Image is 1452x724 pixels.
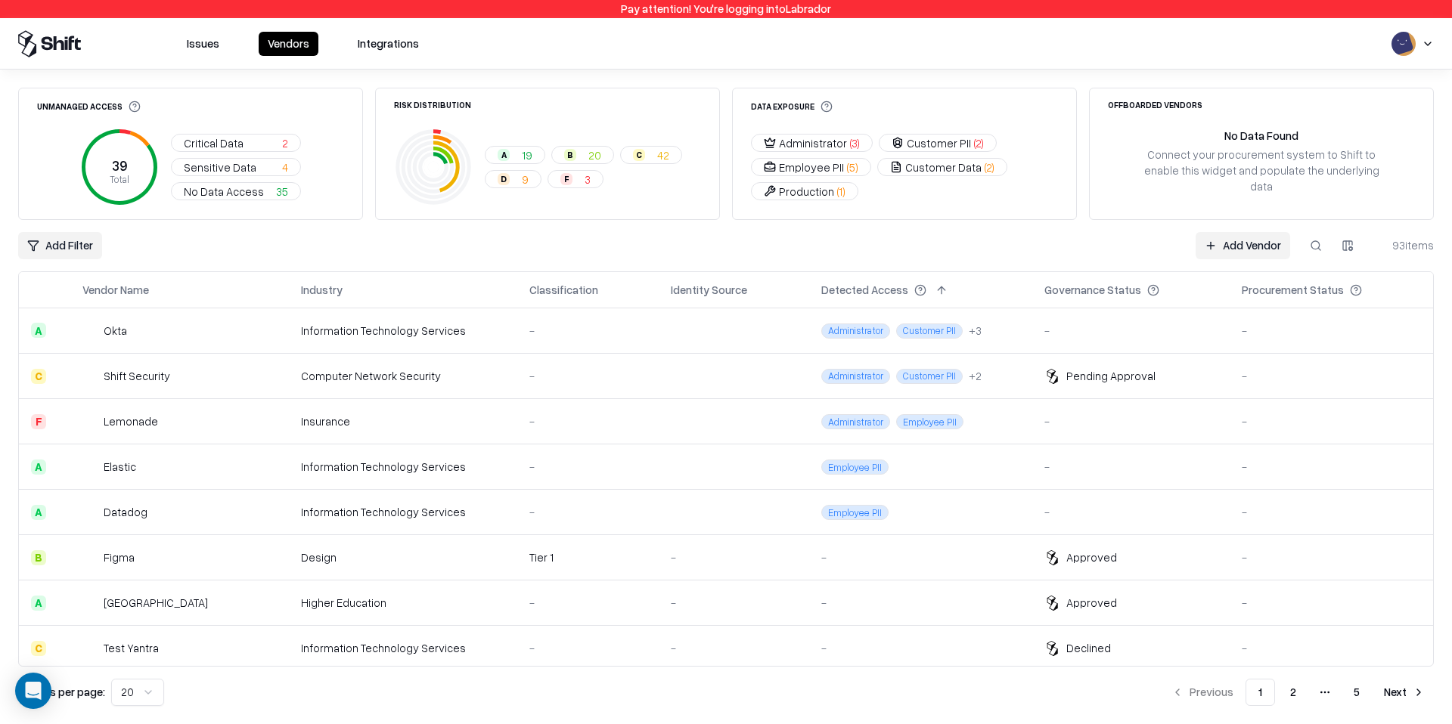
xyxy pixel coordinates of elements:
div: - [529,323,647,339]
button: 5 [1342,679,1372,706]
img: Test Yantra [82,641,98,656]
img: okta.com [671,503,686,518]
div: Vendor Name [82,282,149,298]
button: Critical Data2 [171,134,301,152]
div: Computer Network Security [301,368,505,384]
div: - [1242,640,1421,656]
div: - [529,504,647,520]
div: C [31,641,46,656]
img: Tel Aviv University [82,596,98,611]
div: A [498,149,510,161]
div: Classification [529,282,598,298]
img: Lemonade [82,414,98,429]
div: - [671,549,797,565]
div: - [1242,323,1421,339]
div: - [671,595,797,611]
div: Identity Source [671,282,747,298]
span: 9 [522,172,529,187]
span: 20 [588,147,601,163]
button: D9 [485,170,541,188]
span: Sensitive Data [184,159,256,175]
div: Governance Status [1044,282,1141,298]
span: ( 2 ) [974,135,984,151]
span: 3 [585,172,591,187]
div: Information Technology Services [301,459,505,475]
div: Pending Approval [1066,368,1156,384]
div: - [1242,549,1421,565]
div: F [31,414,46,429]
div: D [498,173,510,185]
div: - [1242,504,1421,520]
div: - [529,595,647,611]
div: Tier 1 [529,549,647,565]
button: Customer PII(2) [879,134,997,152]
button: B20 [551,146,614,164]
img: Okta [82,323,98,338]
button: A19 [485,146,545,164]
button: Sensitive Data4 [171,158,301,176]
tspan: Total [110,173,129,185]
button: 2 [1278,679,1308,706]
span: Employee PII [821,459,889,475]
div: - [1044,413,1218,429]
span: ( 5 ) [847,159,858,175]
div: - [1044,323,1218,339]
span: Critical Data [184,135,244,151]
div: Test Yantra [104,640,159,656]
span: Employee PII [821,505,889,520]
button: Vendors [259,32,318,56]
div: B [31,550,46,565]
img: Elastic [82,459,98,475]
div: Information Technology Services [301,504,505,520]
div: Datadog [104,504,147,520]
div: - [529,640,647,656]
span: 4 [282,159,288,175]
img: Figma [82,550,98,565]
div: A [31,323,46,338]
button: Customer Data(2) [877,158,1007,176]
div: Offboarded Vendors [1108,101,1202,109]
div: - [1044,504,1218,520]
div: Connect your procurement system to Shift to enable this widget and populate the underlying data [1138,147,1385,194]
div: Open Intercom Messenger [15,673,51,709]
img: okta.com [692,321,707,336]
div: - [671,640,797,656]
span: Customer PII [896,323,963,339]
div: Information Technology Services [301,323,505,339]
img: aws.amazon.com [671,367,686,382]
button: Integrations [349,32,428,56]
img: entra.microsoft.com [671,321,686,336]
span: 35 [276,184,288,200]
div: - [529,413,647,429]
div: Industry [301,282,343,298]
button: Employee PII(5) [751,158,871,176]
a: Add Vendor [1196,232,1290,259]
button: +3 [969,323,982,339]
div: F [560,173,572,185]
span: 19 [522,147,532,163]
span: Administrator [821,414,890,429]
div: A [31,459,46,475]
div: Unmanaged Access [37,101,141,113]
span: ( 3 ) [850,135,860,151]
span: 2 [282,135,288,151]
span: Administrator [821,369,890,384]
div: - [821,640,1020,656]
div: Procurement Status [1242,282,1344,298]
button: +2 [969,368,982,384]
div: - [821,549,1020,565]
div: - [821,595,1020,611]
div: [GEOGRAPHIC_DATA] [104,595,208,611]
div: Approved [1066,595,1117,611]
div: Okta [104,323,127,339]
div: + 3 [969,323,982,339]
div: Risk Distribution [394,101,471,109]
span: Customer PII [896,369,963,384]
div: Data Exposure [751,101,833,113]
span: 42 [657,147,669,163]
div: Detected Access [821,282,908,298]
div: C [31,369,46,384]
div: - [1242,413,1421,429]
button: Administrator(3) [751,134,873,152]
span: ( 2 ) [985,159,994,175]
